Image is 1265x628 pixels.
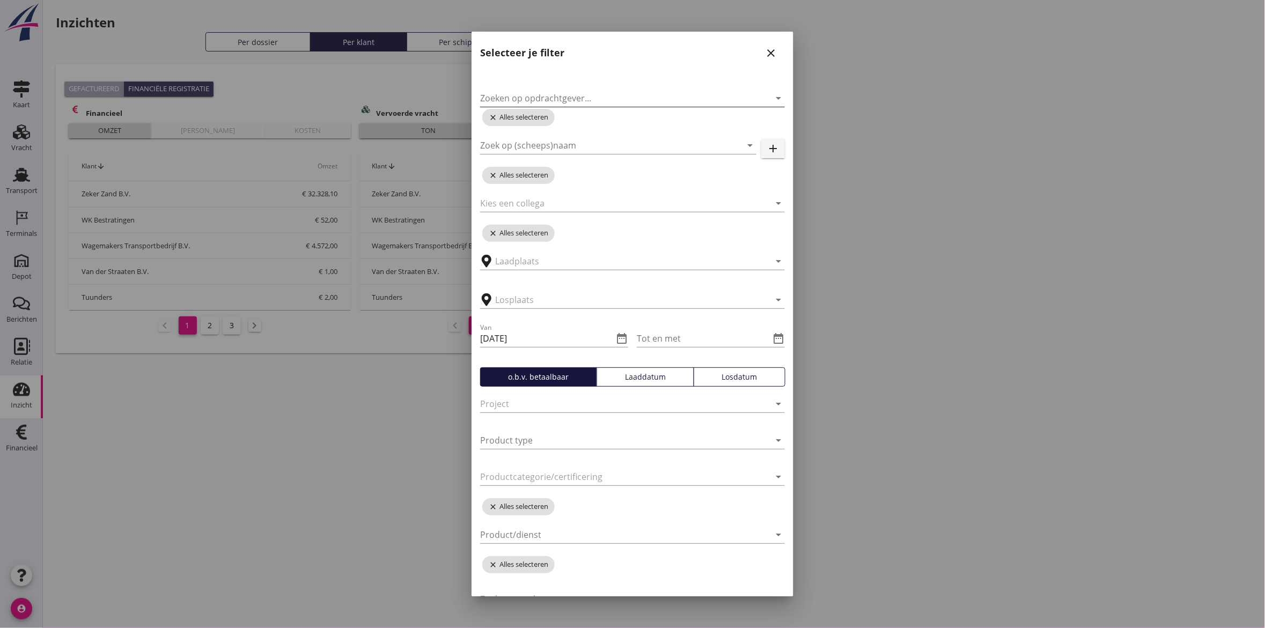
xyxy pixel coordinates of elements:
i: arrow_drop_down [772,293,785,306]
h2: Selecteer je filter [480,46,564,60]
button: Losdatum [694,367,785,387]
span: Alles selecteren [482,225,555,242]
i: close [489,229,499,238]
input: Zoek op (scheeps)naam [480,137,726,154]
i: add [767,142,779,155]
input: Project [480,395,755,412]
i: arrow_drop_down [772,197,785,210]
div: Losdatum [698,371,781,382]
i: close [489,171,499,180]
input: Tot en met [637,330,770,347]
i: arrow_drop_down [772,92,785,105]
button: Laaddatum [597,367,694,387]
i: arrow_drop_down [772,470,785,483]
i: close [489,503,499,511]
i: arrow_drop_down [772,255,785,268]
button: o.b.v. betaalbaar [480,367,597,387]
span: Alles selecteren [482,109,555,126]
span: Alles selecteren [482,167,555,184]
span: Alles selecteren [482,498,555,515]
input: Van [480,330,613,347]
input: Product type [480,432,755,449]
i: arrow_drop_down [772,434,785,447]
i: close [764,47,777,60]
i: arrow_drop_down [744,139,756,152]
div: Laaddatum [601,371,689,382]
i: close [489,113,499,122]
input: Laadplaats [495,253,755,270]
i: arrow_drop_down [772,593,785,605]
span: Alles selecteren [482,556,555,573]
input: Zoeken op opdrachtgever... [480,90,755,107]
i: date_range [772,332,785,345]
i: arrow_drop_down [772,397,785,410]
i: arrow_drop_down [772,528,785,541]
div: o.b.v. betaalbaar [485,371,592,382]
i: close [489,560,499,569]
input: Losplaats [495,291,755,308]
i: date_range [615,332,628,345]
